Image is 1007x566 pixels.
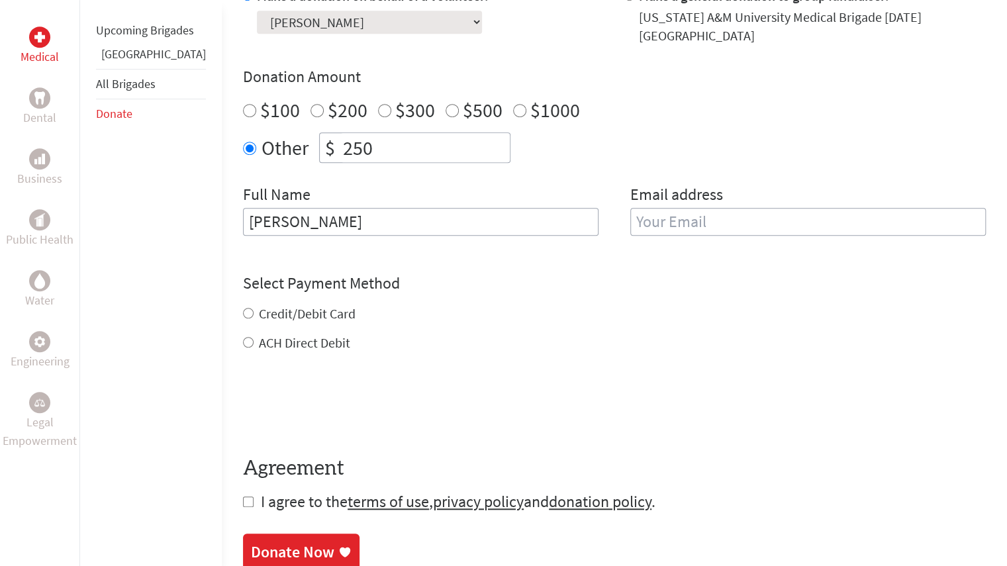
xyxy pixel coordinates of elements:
div: [US_STATE] A&M University Medical Brigade [DATE] [GEOGRAPHIC_DATA] [639,8,986,45]
a: donation policy [549,491,651,512]
p: Public Health [6,230,73,249]
label: $100 [260,97,300,122]
img: Public Health [34,213,45,226]
a: DentalDental [23,87,56,127]
img: Engineering [34,336,45,347]
p: Medical [21,48,59,66]
label: $300 [395,97,435,122]
div: Dental [29,87,50,109]
li: Panama [96,45,206,69]
img: Dental [34,91,45,104]
span: I agree to the , and . [261,491,655,512]
div: Water [29,270,50,291]
a: Legal EmpowermentLegal Empowerment [3,392,77,450]
a: BusinessBusiness [17,148,62,188]
li: Donate [96,99,206,128]
div: Medical [29,26,50,48]
label: Credit/Debit Card [259,305,356,322]
label: $1000 [530,97,580,122]
p: Engineering [11,352,70,371]
p: Water [25,291,54,310]
img: Business [34,154,45,164]
a: Upcoming Brigades [96,23,194,38]
input: Your Email [630,208,986,236]
a: privacy policy [433,491,524,512]
a: WaterWater [25,270,54,310]
img: Water [34,273,45,288]
h4: Agreement [243,457,986,481]
div: Engineering [29,331,50,352]
input: Enter Full Name [243,208,599,236]
a: [GEOGRAPHIC_DATA] [101,46,206,62]
div: Public Health [29,209,50,230]
img: Medical [34,32,45,42]
h4: Donation Amount [243,66,986,87]
label: Email address [630,184,723,208]
a: terms of use [348,491,429,512]
a: EngineeringEngineering [11,331,70,371]
a: Public HealthPublic Health [6,209,73,249]
div: Donate Now [251,542,334,563]
li: Upcoming Brigades [96,16,206,45]
div: $ [320,133,340,162]
a: Donate [96,106,132,121]
label: Full Name [243,184,311,208]
div: Business [29,148,50,169]
p: Business [17,169,62,188]
div: Legal Empowerment [29,392,50,413]
iframe: reCAPTCHA [243,379,444,430]
a: All Brigades [96,76,156,91]
label: ACH Direct Debit [259,334,350,351]
p: Legal Empowerment [3,413,77,450]
label: Other [262,132,309,163]
label: $200 [328,97,367,122]
img: Legal Empowerment [34,399,45,406]
label: $500 [463,97,503,122]
input: Enter Amount [340,133,510,162]
li: All Brigades [96,69,206,99]
h4: Select Payment Method [243,273,986,294]
p: Dental [23,109,56,127]
a: MedicalMedical [21,26,59,66]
